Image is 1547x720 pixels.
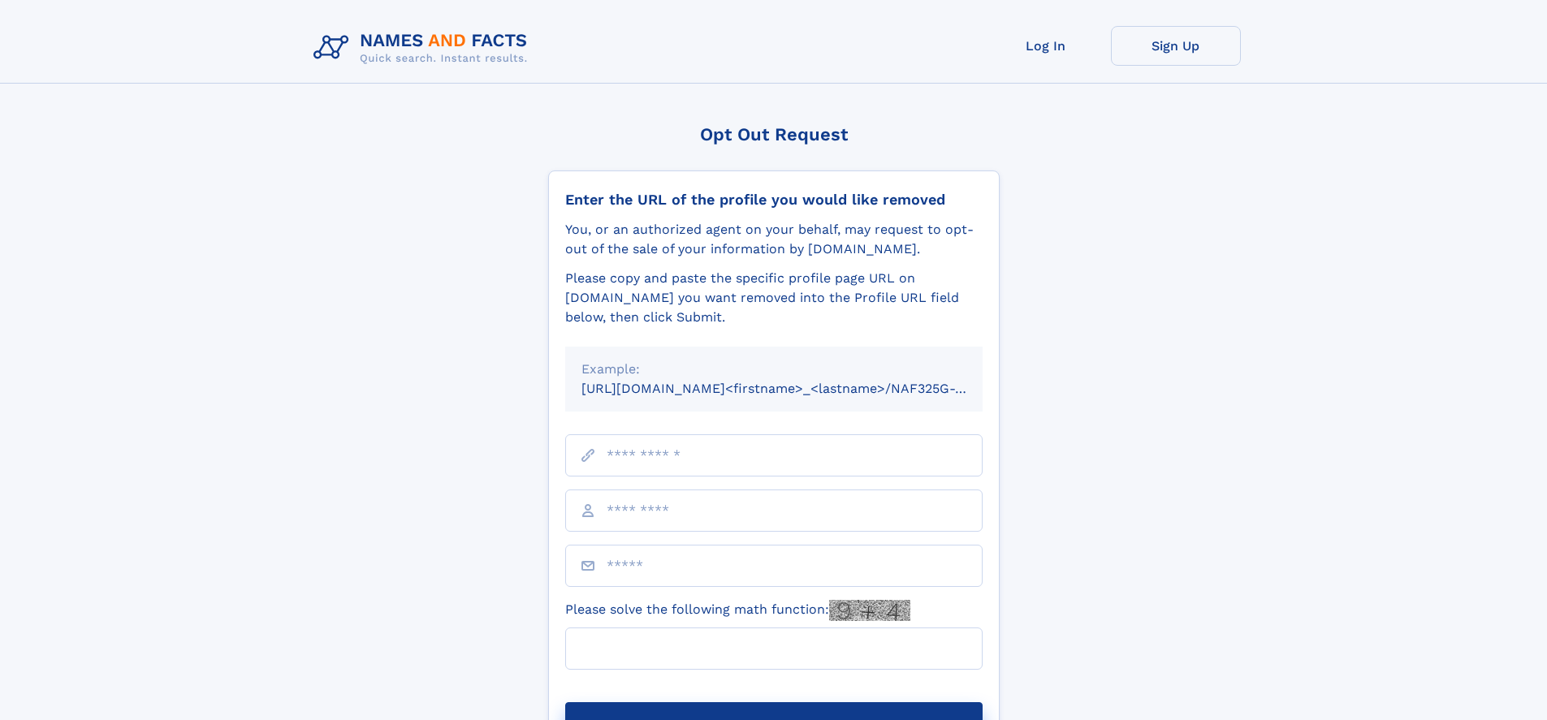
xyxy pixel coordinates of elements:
[307,26,541,70] img: Logo Names and Facts
[581,360,966,379] div: Example:
[1111,26,1241,66] a: Sign Up
[548,124,1000,144] div: Opt Out Request
[565,191,983,209] div: Enter the URL of the profile you would like removed
[565,600,910,621] label: Please solve the following math function:
[581,381,1013,396] small: [URL][DOMAIN_NAME]<firstname>_<lastname>/NAF325G-xxxxxxxx
[565,220,983,259] div: You, or an authorized agent on your behalf, may request to opt-out of the sale of your informatio...
[981,26,1111,66] a: Log In
[565,269,983,327] div: Please copy and paste the specific profile page URL on [DOMAIN_NAME] you want removed into the Pr...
